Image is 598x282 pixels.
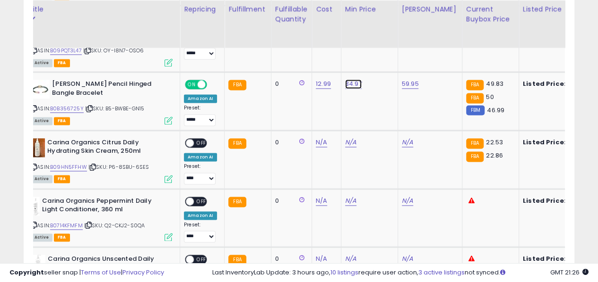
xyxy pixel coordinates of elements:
[186,81,198,89] span: ON
[486,79,503,88] span: 49.83
[316,138,327,147] a: N/A
[345,254,356,264] a: N/A
[42,197,157,216] b: Carina Organics Peppermint Daily Light Conditioner, 360 ml
[402,254,413,264] a: N/A
[402,196,413,206] a: N/A
[466,4,515,24] div: Current Buybox Price
[88,163,149,171] span: | SKU: P6-8SBU-6SES
[184,163,217,184] div: Preset:
[184,94,217,103] div: Amazon AI
[31,233,52,241] span: All listings currently available for purchase on Amazon
[81,268,121,277] a: Terms of Use
[31,138,173,182] div: ASIN:
[31,117,52,125] span: All listings currently available for purchase on Amazon
[194,139,209,147] span: OFF
[212,268,589,277] div: Last InventoryLab Update: 3 hours ago, require user action, not synced.
[50,222,83,230] a: B0714KFMFM
[466,138,484,149] small: FBA
[85,105,144,112] span: | SKU: B5-BWBE-GN15
[418,268,465,277] a: 3 active listings
[402,79,419,89] a: 59.95
[466,151,484,162] small: FBA
[184,153,217,161] div: Amazon AI
[523,254,566,263] b: Listed Price:
[31,197,173,241] div: ASIN:
[9,268,164,277] div: seller snap | |
[275,197,304,205] div: 0
[31,80,50,99] img: 41DAHykbiuL._SL40_.jpg
[345,138,356,147] a: N/A
[50,105,84,113] a: B0B356725Y
[523,79,566,88] b: Listed Price:
[52,80,167,100] b: [PERSON_NAME] Pencil Hinged Bangle Bracelet
[523,138,566,147] b: Listed Price:
[345,79,362,89] a: 34.97
[402,4,458,14] div: [PERSON_NAME]
[228,80,246,90] small: FBA
[228,197,246,207] small: FBA
[184,222,217,243] div: Preset:
[402,138,413,147] a: N/A
[50,163,87,171] a: B09HN5FFHW
[31,138,45,157] img: 41ec8AkEBBL._SL40_.jpg
[345,196,356,206] a: N/A
[228,138,246,149] small: FBA
[466,105,485,115] small: FBM
[275,4,308,24] div: Fulfillable Quantity
[330,268,358,277] a: 10 listings
[487,106,504,115] span: 46.99
[486,92,494,101] span: 50
[50,47,82,55] a: B09PQT3L47
[31,197,40,216] img: 21fAmSl-c-L._SL40_.jpg
[54,59,70,67] span: FBA
[466,80,484,90] small: FBA
[31,80,173,124] div: ASIN:
[275,80,304,88] div: 0
[184,105,217,126] div: Preset:
[84,222,145,229] span: | SKU: Q2-CKJ2-S0QA
[523,196,566,205] b: Listed Price:
[54,117,70,125] span: FBA
[184,211,217,220] div: Amazon AI
[122,268,164,277] a: Privacy Policy
[466,93,484,103] small: FBA
[316,4,337,14] div: Cost
[54,233,70,241] span: FBA
[486,138,503,147] span: 22.53
[83,47,144,54] span: | SKU: OY-I8N7-OSO6
[486,151,503,160] span: 22.86
[9,268,44,277] strong: Copyright
[345,4,394,14] div: Min Price
[206,81,221,89] span: OFF
[31,175,52,183] span: All listings currently available for purchase on Amazon
[31,59,52,67] span: All listings currently available for purchase on Amazon
[316,196,327,206] a: N/A
[184,38,217,59] div: Preset:
[228,4,267,14] div: Fulfillment
[54,175,70,183] span: FBA
[316,254,327,264] a: N/A
[28,4,176,14] div: Title
[47,138,162,158] b: Carina Organics Citrus Daily Hydrating Skin Cream, 250ml
[316,79,331,89] a: 12.99
[550,268,589,277] span: 2025-09-8 21:26 GMT
[275,138,304,147] div: 0
[184,4,220,14] div: Repricing
[194,197,209,205] span: OFF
